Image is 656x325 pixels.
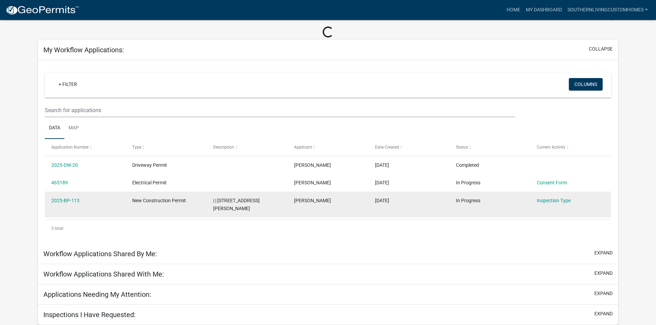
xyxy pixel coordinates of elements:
button: collapse [589,45,613,53]
span: Driveway Permit [132,162,167,168]
a: Consent Form [537,180,567,185]
span: Bailey Smith [294,162,331,168]
h5: My Workflow Applications: [43,46,124,54]
button: expand [594,290,613,297]
h5: Workflow Applications Shared With Me: [43,270,164,278]
button: expand [594,270,613,277]
a: 2025-DW-20 [51,162,78,168]
span: Application Number [51,145,89,150]
a: + Filter [53,78,83,90]
span: Bailey Smith [294,180,331,185]
datatable-header-cell: Status [449,139,530,155]
datatable-header-cell: Date Created [368,139,449,155]
a: SouthernLivingCustomHomes [565,3,650,17]
a: Map [64,117,83,139]
datatable-header-cell: Applicant [288,139,368,155]
a: Home [504,3,523,17]
span: Date Created [375,145,399,150]
a: My Dashboard [523,3,565,17]
span: In Progress [456,198,480,203]
datatable-header-cell: Type [126,139,207,155]
datatable-header-cell: Current Activity [530,139,611,155]
span: New Construction Permit [132,198,186,203]
span: 08/18/2025 [375,180,389,185]
span: Applicant [294,145,312,150]
button: expand [594,310,613,317]
span: 08/22/2025 [375,162,389,168]
span: Type [132,145,141,150]
span: Current Activity [537,145,565,150]
input: Search for applications [45,103,515,117]
datatable-header-cell: Application Number [45,139,126,155]
h5: Inspections I Have Requested: [43,311,136,319]
span: Description [213,145,234,150]
span: In Progress [456,180,480,185]
h5: Applications Needing My Attention: [43,290,151,299]
div: 3 total [45,220,611,237]
button: expand [594,249,613,257]
a: Inspection Type [537,198,571,203]
a: Data [45,117,64,139]
span: | | 9250 Cartledge Rd, Box Springs, Ga 31801 [213,198,260,211]
span: 08/18/2025 [375,198,389,203]
datatable-header-cell: Description [207,139,288,155]
a: 465189 [51,180,68,185]
span: Bailey Smith [294,198,331,203]
span: Status [456,145,468,150]
div: collapse [38,60,618,243]
a: 2025-BP-113 [51,198,80,203]
span: Electrical Permit [132,180,167,185]
h5: Workflow Applications Shared By Me: [43,250,157,258]
span: Completed [456,162,479,168]
button: Columns [569,78,603,90]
